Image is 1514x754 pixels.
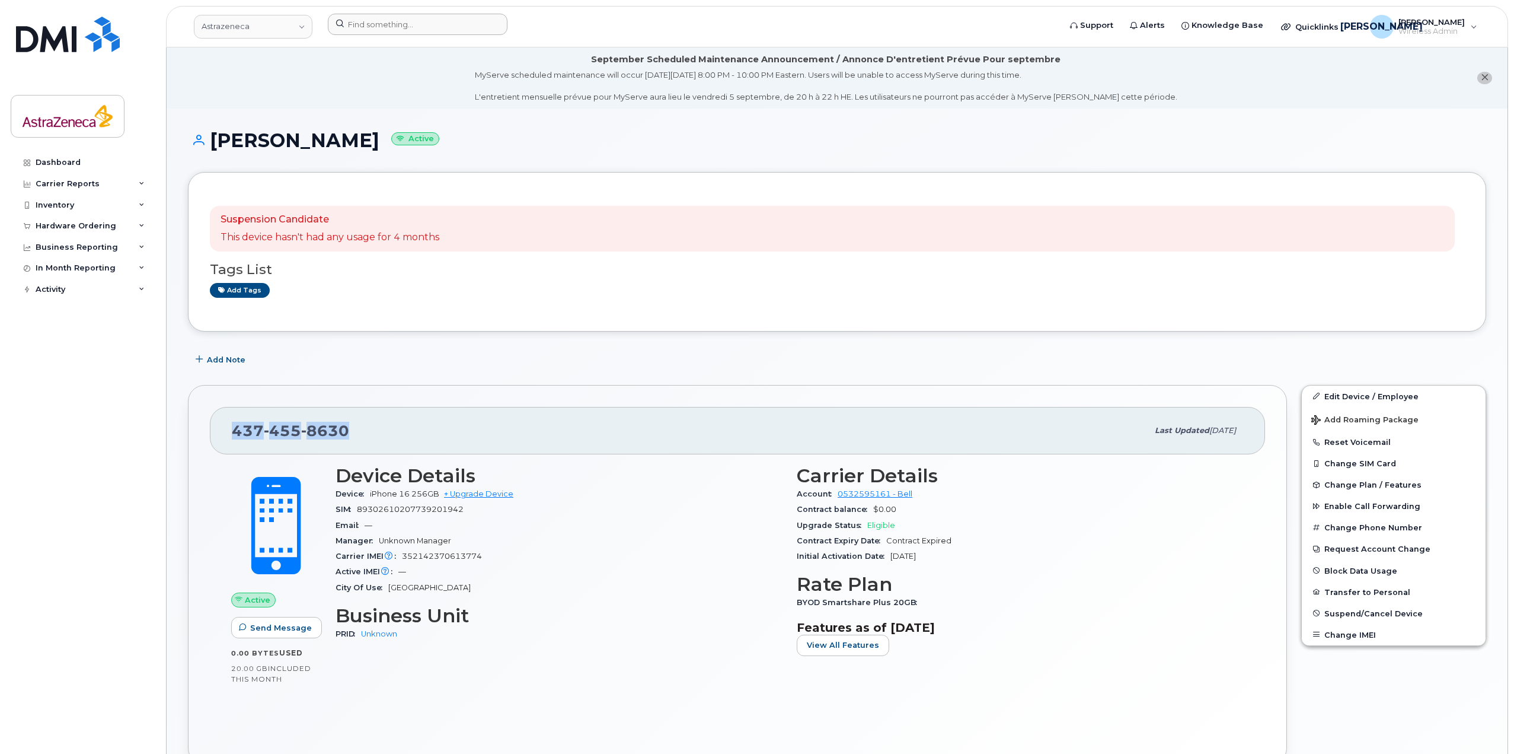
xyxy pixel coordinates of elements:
[838,489,912,498] a: 0532595161 - Bell
[1302,453,1486,474] button: Change SIM Card
[245,594,270,606] span: Active
[1209,426,1236,435] span: [DATE]
[797,505,873,514] span: Contract balance
[1302,624,1486,645] button: Change IMEI
[336,489,370,498] span: Device
[210,262,1464,277] h3: Tags List
[886,536,951,545] span: Contract Expired
[398,567,406,576] span: —
[797,635,889,656] button: View All Features
[1302,431,1486,453] button: Reset Voicemail
[1477,72,1492,84] button: close notification
[1302,517,1486,538] button: Change Phone Number
[379,536,451,545] span: Unknown Manager
[1324,502,1420,511] span: Enable Call Forwarding
[1302,407,1486,431] button: Add Roaming Package
[1302,581,1486,603] button: Transfer to Personal
[1311,415,1419,427] span: Add Roaming Package
[797,521,867,530] span: Upgrade Status
[336,552,402,561] span: Carrier IMEI
[336,536,379,545] span: Manager
[867,521,895,530] span: Eligible
[797,552,890,561] span: Initial Activation Date
[1302,538,1486,559] button: Request Account Change
[797,598,923,607] span: BYOD Smartshare Plus 20GB
[336,605,782,626] h3: Business Unit
[336,521,365,530] span: Email
[357,505,464,514] span: 89302610207739201942
[1302,386,1486,407] a: Edit Device / Employee
[388,583,471,592] span: [GEOGRAPHIC_DATA]
[301,422,349,440] span: 8630
[231,617,322,638] button: Send Message
[336,629,361,638] span: PRID
[365,521,372,530] span: —
[370,489,439,498] span: iPhone 16 256GB
[402,552,482,561] span: 352142370613774
[232,422,349,440] span: 437
[336,505,357,514] span: SIM
[807,640,879,651] span: View All Features
[444,489,513,498] a: + Upgrade Device
[1155,426,1209,435] span: Last updated
[1324,481,1422,489] span: Change Plan / Features
[1302,560,1486,581] button: Block Data Usage
[797,536,886,545] span: Contract Expiry Date
[890,552,916,561] span: [DATE]
[797,574,1244,595] h3: Rate Plan
[188,130,1486,151] h1: [PERSON_NAME]
[250,622,312,634] span: Send Message
[361,629,397,638] a: Unknown
[475,69,1177,103] div: MyServe scheduled maintenance will occur [DATE][DATE] 8:00 PM - 10:00 PM Eastern. Users will be u...
[797,489,838,498] span: Account
[873,505,896,514] span: $0.00
[336,567,398,576] span: Active IMEI
[221,213,439,227] p: Suspension Candidate
[279,648,303,657] span: used
[231,649,279,657] span: 0.00 Bytes
[797,621,1244,635] h3: Features as of [DATE]
[1324,609,1423,618] span: Suspend/Cancel Device
[1302,495,1486,517] button: Enable Call Forwarding
[188,349,255,371] button: Add Note
[797,465,1244,486] h3: Carrier Details
[591,53,1061,66] div: September Scheduled Maintenance Announcement / Annonce D'entretient Prévue Pour septembre
[336,583,388,592] span: City Of Use
[264,422,301,440] span: 455
[391,132,439,146] small: Active
[207,354,245,365] span: Add Note
[336,465,782,486] h3: Device Details
[231,664,311,683] span: included this month
[221,231,439,244] p: This device hasn't had any usage for 4 months
[210,283,270,298] a: Add tags
[1302,603,1486,624] button: Suspend/Cancel Device
[231,664,268,673] span: 20.00 GB
[1302,474,1486,495] button: Change Plan / Features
